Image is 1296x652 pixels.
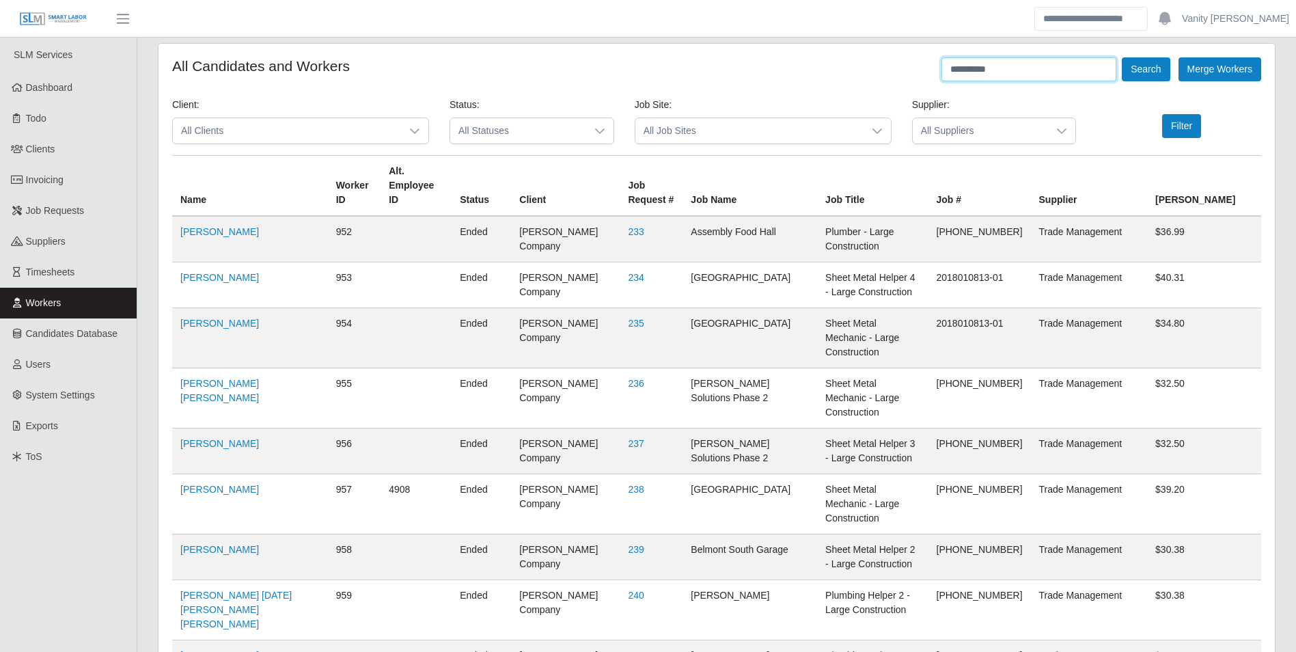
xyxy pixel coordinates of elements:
td: [PERSON_NAME] Solutions Phase 2 [683,429,817,474]
th: Supplier [1031,156,1148,217]
td: Belmont South Garage [683,534,817,580]
td: ended [452,262,511,308]
td: 956 [328,429,381,474]
span: Clients [26,144,55,154]
a: 236 [628,378,644,389]
span: Exports [26,420,58,431]
td: [PHONE_NUMBER] [928,474,1031,534]
td: Plumbing Helper 2 - Large Construction [817,580,928,640]
a: 239 [628,544,644,555]
td: Trade Management [1031,308,1148,368]
td: ended [452,474,511,534]
td: [PERSON_NAME] Company [511,474,620,534]
th: Name [172,156,328,217]
td: Assembly Food Hall [683,216,817,262]
td: [PHONE_NUMBER] [928,580,1031,640]
span: Suppliers [26,236,66,247]
span: All Clients [173,118,401,144]
a: 240 [628,590,644,601]
td: $36.99 [1147,216,1261,262]
td: ended [452,534,511,580]
th: Status [452,156,511,217]
td: ended [452,308,511,368]
a: Vanity [PERSON_NAME] [1182,12,1289,26]
input: Search [1034,7,1148,31]
td: Trade Management [1031,534,1148,580]
a: [PERSON_NAME] [DATE][PERSON_NAME] [PERSON_NAME] [180,590,292,629]
td: Trade Management [1031,429,1148,474]
td: 953 [328,262,381,308]
a: [PERSON_NAME] [180,272,259,283]
th: Client [511,156,620,217]
td: [GEOGRAPHIC_DATA] [683,262,817,308]
td: [PERSON_NAME] Company [511,368,620,429]
td: [GEOGRAPHIC_DATA] [683,308,817,368]
td: [PHONE_NUMBER] [928,534,1031,580]
td: [PERSON_NAME] Company [511,580,620,640]
td: 952 [328,216,381,262]
td: [PERSON_NAME] Company [511,534,620,580]
td: $32.50 [1147,368,1261,429]
td: $30.38 [1147,580,1261,640]
span: System Settings [26,390,95,400]
td: ended [452,368,511,429]
td: [PHONE_NUMBER] [928,429,1031,474]
button: Search [1122,57,1170,81]
span: Workers [26,297,61,308]
td: Trade Management [1031,368,1148,429]
label: Client: [172,98,199,112]
td: $39.20 [1147,474,1261,534]
td: [GEOGRAPHIC_DATA] [683,474,817,534]
td: 2018010813-01 [928,308,1031,368]
a: [PERSON_NAME] [180,438,259,449]
td: ended [452,580,511,640]
td: ended [452,216,511,262]
label: Job Site: [635,98,672,112]
td: [PERSON_NAME] Company [511,308,620,368]
a: 237 [628,438,644,449]
a: [PERSON_NAME] [180,318,259,329]
td: $34.80 [1147,308,1261,368]
th: Alt. Employee ID [381,156,452,217]
span: ToS [26,451,42,462]
a: 233 [628,226,644,237]
label: Status: [450,98,480,112]
a: [PERSON_NAME] [PERSON_NAME] [180,378,259,403]
span: Job Requests [26,205,85,216]
img: SLM Logo [19,12,87,27]
td: Sheet Metal Mechanic - Large Construction [817,368,928,429]
td: 959 [328,580,381,640]
td: Sheet Metal Helper 4 - Large Construction [817,262,928,308]
h4: All Candidates and Workers [172,57,350,74]
th: Job # [928,156,1031,217]
span: Candidates Database [26,328,118,339]
td: Sheet Metal Mechanic - Large Construction [817,474,928,534]
span: Timesheets [26,267,75,277]
td: 957 [328,474,381,534]
td: $32.50 [1147,429,1261,474]
td: Trade Management [1031,262,1148,308]
td: Trade Management [1031,474,1148,534]
th: [PERSON_NAME] [1147,156,1261,217]
th: Job Name [683,156,817,217]
td: $40.31 [1147,262,1261,308]
td: 958 [328,534,381,580]
span: SLM Services [14,49,72,60]
td: Trade Management [1031,580,1148,640]
span: Dashboard [26,82,73,93]
td: Plumber - Large Construction [817,216,928,262]
td: Trade Management [1031,216,1148,262]
th: Job Request # [620,156,683,217]
a: [PERSON_NAME] [180,484,259,495]
td: [PERSON_NAME] Company [511,429,620,474]
th: Job Title [817,156,928,217]
a: 234 [628,272,644,283]
td: [PERSON_NAME] [683,580,817,640]
td: 4908 [381,474,452,534]
a: 235 [628,318,644,329]
td: [PHONE_NUMBER] [928,368,1031,429]
td: 2018010813-01 [928,262,1031,308]
label: Supplier: [912,98,950,112]
a: [PERSON_NAME] [180,226,259,237]
td: Sheet Metal Helper 2 - Large Construction [817,534,928,580]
